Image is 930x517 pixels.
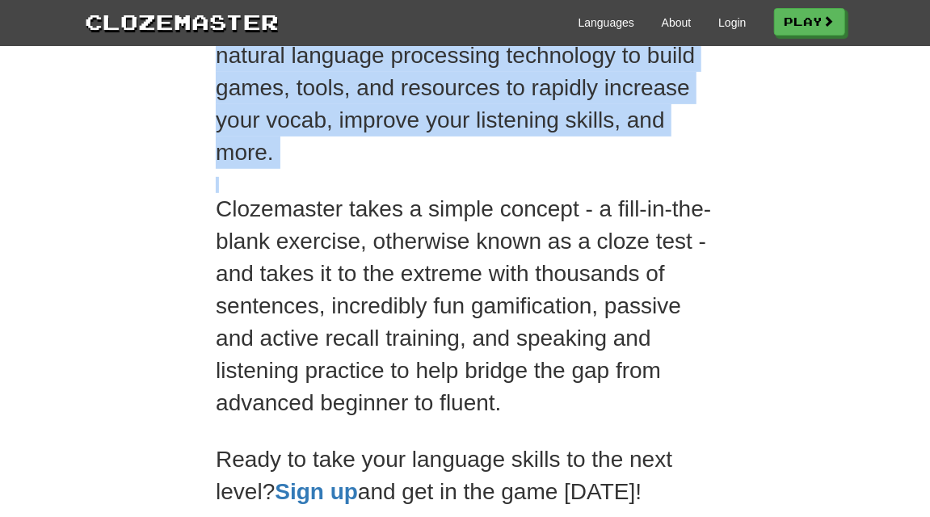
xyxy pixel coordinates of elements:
[579,15,634,31] a: Languages
[216,7,714,169] p: We use the latest AI, machine learning, and natural language processing technology to build games...
[718,15,746,31] a: Login
[662,15,692,31] a: About
[275,479,358,504] a: Sign up
[216,443,714,508] p: Ready to take your language skills to the next level? and get in the game [DATE]!
[216,193,714,419] p: Clozemaster takes a simple concept - a fill-in-the-blank exercise, otherwise known as a cloze tes...
[774,8,845,36] a: Play
[86,6,280,36] a: Clozemaster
